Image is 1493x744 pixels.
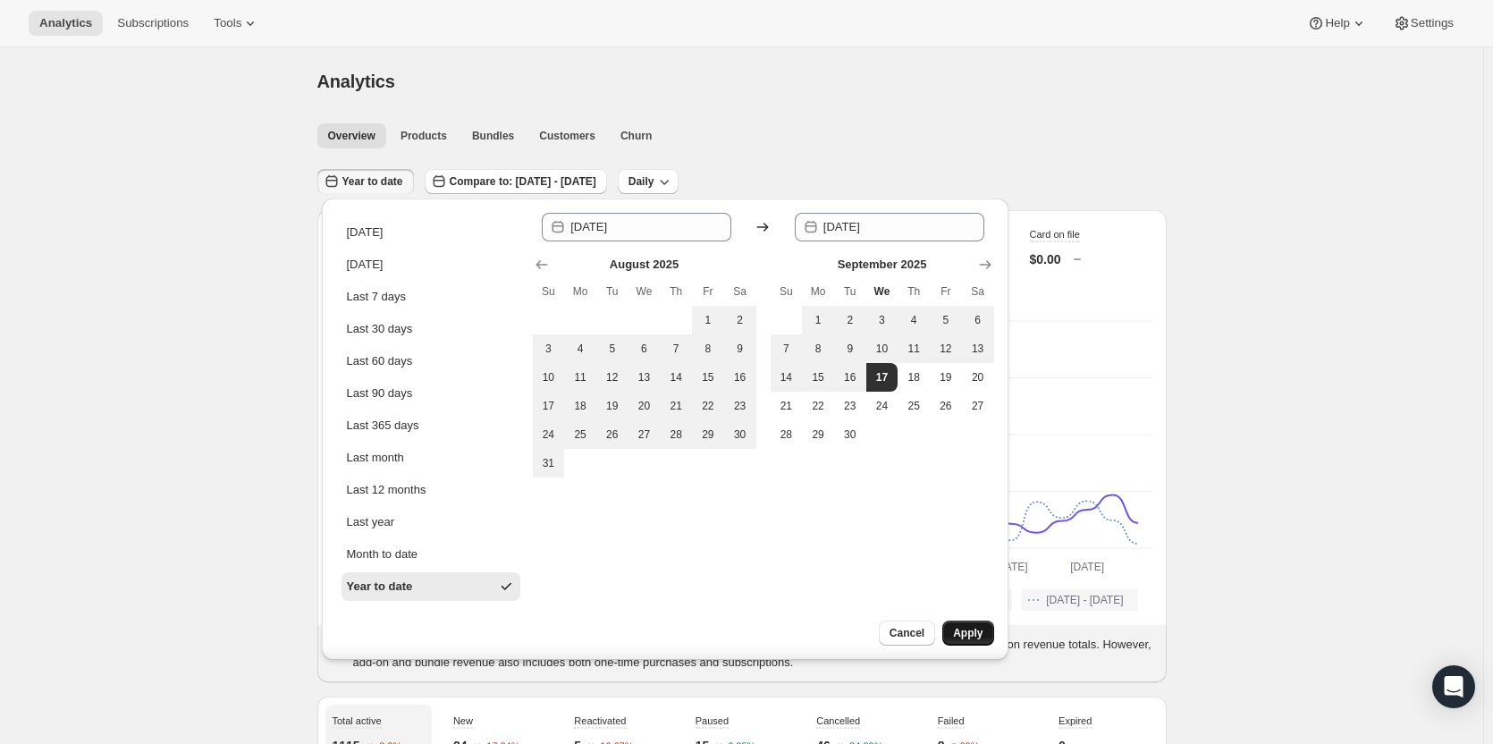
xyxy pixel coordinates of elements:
[1325,16,1349,30] span: Help
[809,342,827,356] span: 8
[731,427,749,442] span: 30
[692,420,724,449] button: Friday August 29 2025
[841,427,859,442] span: 30
[692,277,724,306] th: Friday
[1411,16,1454,30] span: Settings
[724,392,756,420] button: Saturday August 23 2025
[778,427,796,442] span: 28
[628,392,661,420] button: Wednesday August 20 2025
[328,129,375,143] span: Overview
[866,392,898,420] button: Wednesday September 24 2025
[1030,229,1080,240] span: Card on file
[618,169,679,194] button: Daily
[342,540,520,569] button: Month to date
[628,174,654,189] span: Daily
[809,427,827,442] span: 29
[898,334,930,363] button: Thursday September 11 2025
[866,277,898,306] th: Wednesday
[533,449,565,478] button: Sunday August 31 2025
[667,399,685,413] span: 21
[667,370,685,385] span: 14
[564,277,596,306] th: Monday
[834,277,866,306] th: Tuesday
[905,370,923,385] span: 18
[574,715,626,726] span: Reactivated
[930,277,962,306] th: Friday
[533,334,565,363] button: Sunday August 3 2025
[692,363,724,392] button: Friday August 15 2025
[628,277,661,306] th: Wednesday
[628,334,661,363] button: Wednesday August 6 2025
[905,284,923,299] span: Th
[453,715,473,726] span: New
[962,306,994,334] button: Saturday September 6 2025
[317,72,395,91] span: Analytics
[778,370,796,385] span: 14
[533,392,565,420] button: Sunday August 17 2025
[724,277,756,306] th: Saturday
[342,347,520,376] button: Last 60 days
[834,392,866,420] button: Tuesday September 23 2025
[214,16,241,30] span: Tools
[342,379,520,408] button: Last 90 days
[898,363,930,392] button: Thursday September 18 2025
[106,11,199,36] button: Subscriptions
[873,342,891,356] span: 10
[603,284,621,299] span: Tu
[930,306,962,334] button: Friday September 5 2025
[969,399,987,413] span: 27
[1021,589,1137,611] button: [DATE] - [DATE]
[731,342,749,356] span: 9
[969,284,987,299] span: Sa
[347,481,426,499] div: Last 12 months
[890,626,924,640] span: Cancel
[596,420,628,449] button: Tuesday August 26 2025
[342,174,403,189] span: Year to date
[802,306,834,334] button: Monday September 1 2025
[347,449,404,467] div: Last month
[969,342,987,356] span: 13
[401,129,447,143] span: Products
[540,427,558,442] span: 24
[347,417,419,435] div: Last 365 days
[667,284,685,299] span: Th
[692,392,724,420] button: Friday August 22 2025
[564,420,596,449] button: Monday August 25 2025
[724,306,756,334] button: Saturday August 2 2025
[540,342,558,356] span: 3
[771,363,803,392] button: Sunday September 14 2025
[564,392,596,420] button: Monday August 18 2025
[724,334,756,363] button: Saturday August 9 2025
[962,363,994,392] button: Saturday September 20 2025
[1296,11,1378,36] button: Help
[533,420,565,449] button: Sunday August 24 2025
[39,16,92,30] span: Analytics
[809,313,827,327] span: 1
[596,277,628,306] th: Tuesday
[771,392,803,420] button: Sunday September 21 2025
[696,715,729,726] span: Paused
[1030,250,1061,268] p: $0.00
[1382,11,1464,36] button: Settings
[342,444,520,472] button: Last month
[342,476,520,504] button: Last 12 months
[603,370,621,385] span: 12
[898,277,930,306] th: Thursday
[347,320,413,338] div: Last 30 days
[866,334,898,363] button: Wednesday September 10 2025
[660,420,692,449] button: Thursday August 28 2025
[778,399,796,413] span: 21
[1432,665,1475,708] div: Open Intercom Messenger
[1070,561,1104,573] text: [DATE]
[953,626,983,640] span: Apply
[342,283,520,311] button: Last 7 days
[347,288,407,306] div: Last 7 days
[809,284,827,299] span: Mo
[571,399,589,413] span: 18
[660,334,692,363] button: Thursday August 7 2025
[841,399,859,413] span: 23
[699,313,717,327] span: 1
[347,352,413,370] div: Last 60 days
[571,427,589,442] span: 25
[603,342,621,356] span: 5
